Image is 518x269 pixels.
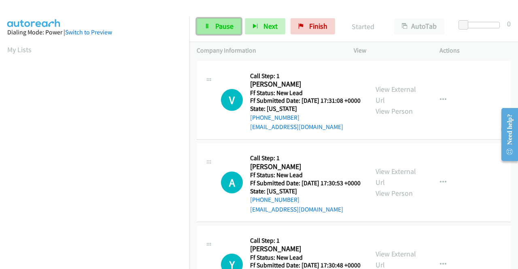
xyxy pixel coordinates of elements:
[291,18,335,34] a: Finish
[7,28,182,37] div: Dialing Mode: Power |
[221,89,243,111] div: The call is yet to be attempted
[250,97,361,105] h5: Ff Submitted Date: [DATE] 17:31:08 +0000
[197,46,339,55] p: Company Information
[221,172,243,193] div: The call is yet to be attempted
[7,45,32,54] a: My Lists
[250,171,361,179] h5: Ff Status: New Lead
[376,106,413,116] a: View Person
[250,179,361,187] h5: Ff Submitted Date: [DATE] 17:30:53 +0000
[221,172,243,193] h1: A
[250,80,358,89] h2: [PERSON_NAME]
[250,123,343,131] a: [EMAIL_ADDRESS][DOMAIN_NAME]
[197,18,241,34] a: Pause
[65,28,112,36] a: Switch to Preview
[376,189,413,198] a: View Person
[250,154,361,162] h5: Call Step: 1
[250,254,361,262] h5: Ff Status: New Lead
[250,72,361,80] h5: Call Step: 1
[215,21,234,31] span: Pause
[507,18,511,29] div: 0
[250,105,361,113] h5: State: [US_STATE]
[250,89,361,97] h5: Ff Status: New Lead
[250,205,343,213] a: [EMAIL_ADDRESS][DOMAIN_NAME]
[245,18,285,34] button: Next
[463,22,500,28] div: Delay between calls (in seconds)
[376,85,416,105] a: View External Url
[376,167,416,187] a: View External Url
[495,102,518,167] iframe: Resource Center
[221,89,243,111] h1: V
[250,244,358,254] h2: [PERSON_NAME]
[439,46,511,55] p: Actions
[309,21,327,31] span: Finish
[250,237,361,245] h5: Call Step: 1
[250,162,358,172] h2: [PERSON_NAME]
[263,21,278,31] span: Next
[250,187,361,195] h5: State: [US_STATE]
[346,21,380,32] p: Started
[394,18,444,34] button: AutoTab
[250,196,299,203] a: [PHONE_NUMBER]
[354,46,425,55] p: View
[250,114,299,121] a: [PHONE_NUMBER]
